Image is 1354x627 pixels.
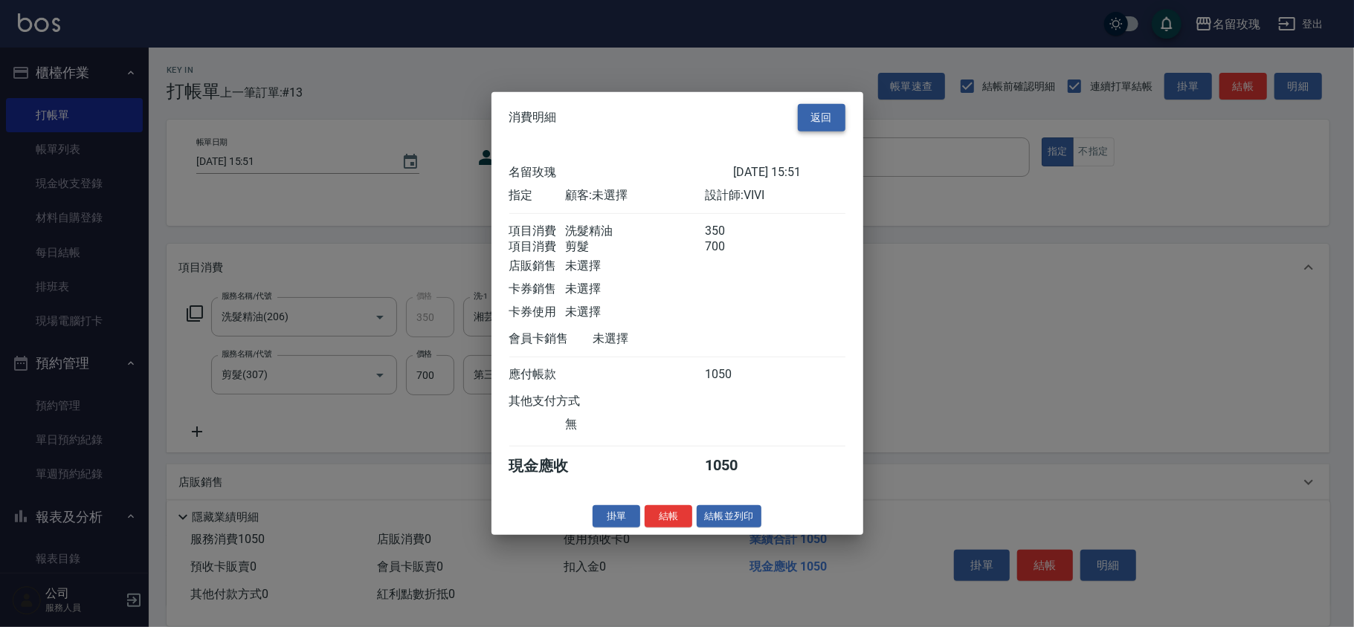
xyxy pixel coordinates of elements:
div: 700 [705,238,761,254]
div: 350 [705,223,761,238]
div: 其他支付方式 [509,393,622,409]
div: 卡券使用 [509,304,565,319]
div: 會員卡銷售 [509,331,593,346]
div: 項目消費 [509,238,565,254]
div: 設計師: VIVI [705,187,845,203]
div: 未選擇 [565,281,705,296]
div: 1050 [705,366,761,382]
div: 無 [565,416,705,432]
div: 項目消費 [509,223,565,238]
div: 未選擇 [565,304,705,319]
div: 指定 [509,187,565,203]
span: 消費明細 [509,110,557,125]
button: 結帳 [645,504,692,527]
div: 1050 [705,455,761,475]
div: 現金應收 [509,455,593,475]
button: 返回 [798,104,845,131]
div: 顧客: 未選擇 [565,187,705,203]
div: 未選擇 [593,331,733,346]
div: 名留玫瑰 [509,164,733,180]
div: 剪髮 [565,238,705,254]
div: 卡券銷售 [509,281,565,296]
div: 未選擇 [565,258,705,273]
button: 掛單 [593,504,640,527]
button: 結帳並列印 [697,504,761,527]
div: 店販銷售 [509,258,565,273]
div: 洗髮精油 [565,223,705,238]
div: [DATE] 15:51 [733,164,845,180]
div: 應付帳款 [509,366,565,382]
